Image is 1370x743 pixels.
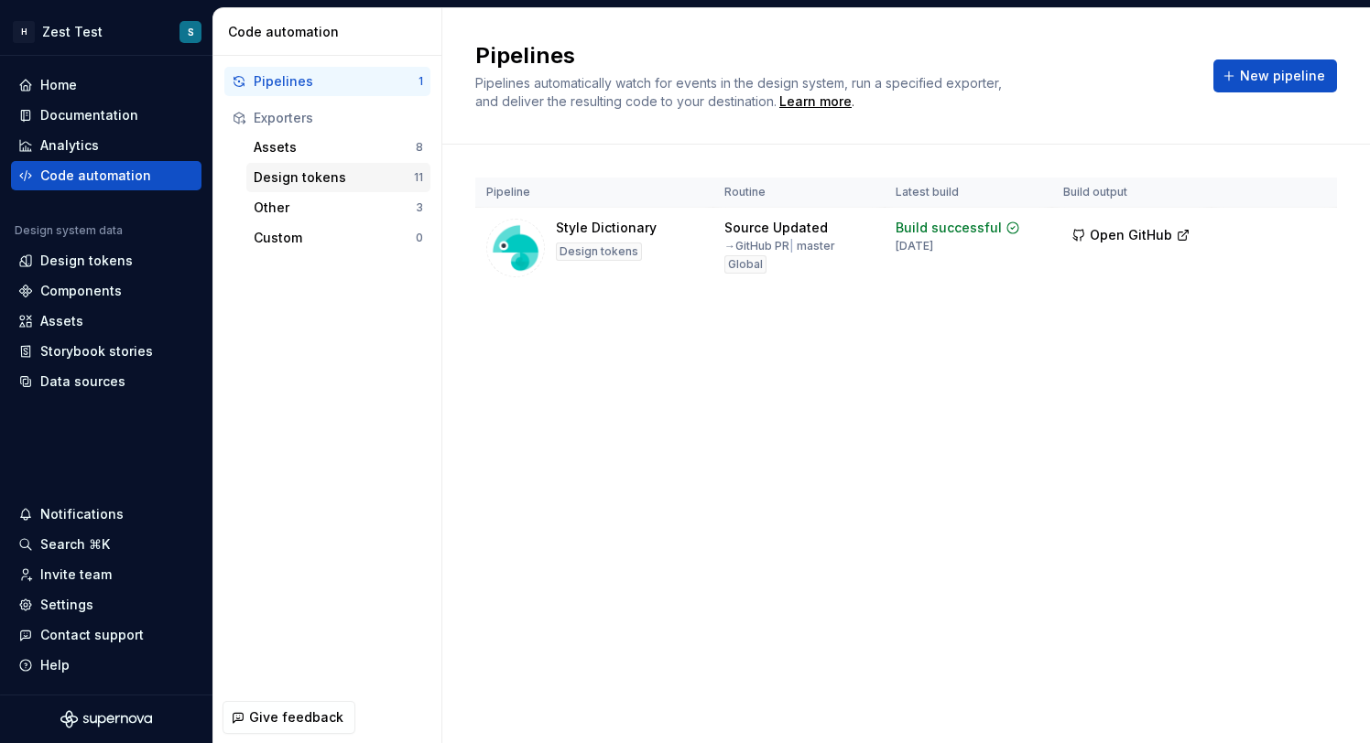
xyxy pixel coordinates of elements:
[475,178,713,208] th: Pipeline
[40,76,77,94] div: Home
[254,199,416,217] div: Other
[11,367,201,396] a: Data sources
[13,21,35,43] div: H
[228,23,434,41] div: Code automation
[11,560,201,589] a: Invite team
[724,219,828,237] div: Source Updated
[789,239,794,253] span: |
[254,72,419,91] div: Pipelines
[896,219,1002,237] div: Build successful
[40,565,112,584] div: Invite team
[40,342,153,361] div: Storybook stories
[11,337,201,366] a: Storybook stories
[224,67,430,96] button: Pipelines1
[11,70,201,100] a: Home
[11,276,201,306] a: Components
[1063,230,1199,245] a: Open GitHub
[11,530,201,559] button: Search ⌘K
[40,596,93,614] div: Settings
[777,95,854,109] span: .
[15,223,123,238] div: Design system data
[42,23,103,41] div: Zest Test
[713,178,885,208] th: Routine
[779,92,852,111] a: Learn more
[416,200,423,215] div: 3
[11,307,201,336] a: Assets
[246,133,430,162] button: Assets8
[1240,67,1325,85] span: New pipeline
[188,25,194,39] div: S
[11,651,201,680] button: Help
[724,239,835,253] div: → GitHub PR master
[60,710,152,728] svg: Supernova Logo
[11,246,201,275] a: Design tokens
[885,178,1052,208] th: Latest build
[724,255,767,274] div: Global
[254,168,414,187] div: Design tokens
[40,312,83,330] div: Assets
[11,131,201,160] a: Analytics
[1063,219,1199,252] button: Open GitHub
[40,282,122,300] div: Components
[1213,59,1337,92] button: New pipeline
[11,620,201,650] button: Contact support
[249,708,343,727] span: Give feedback
[254,138,416,156] div: Assets
[254,229,416,247] div: Custom
[475,75,1006,109] span: Pipelines automatically watch for events in the design system, run a specified exporter, and deli...
[40,626,144,644] div: Contact support
[1090,226,1172,244] span: Open GitHub
[419,74,423,89] div: 1
[246,193,430,222] button: Other3
[414,170,423,185] div: 11
[246,163,430,192] button: Design tokens11
[416,231,423,245] div: 0
[4,12,209,51] button: HZest TestS
[475,41,1191,70] h2: Pipelines
[416,140,423,155] div: 8
[40,252,133,270] div: Design tokens
[223,701,355,734] button: Give feedback
[11,590,201,619] a: Settings
[40,106,138,124] div: Documentation
[1052,178,1212,208] th: Build output
[254,109,423,127] div: Exporters
[896,239,933,253] div: [DATE]
[40,535,110,554] div: Search ⌘K
[40,372,125,391] div: Data sources
[246,223,430,253] button: Custom0
[556,242,642,261] div: Design tokens
[40,136,99,155] div: Analytics
[40,505,124,523] div: Notifications
[40,167,151,185] div: Code automation
[11,101,201,130] a: Documentation
[556,219,657,237] div: Style Dictionary
[11,500,201,529] button: Notifications
[11,161,201,190] a: Code automation
[40,656,70,674] div: Help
